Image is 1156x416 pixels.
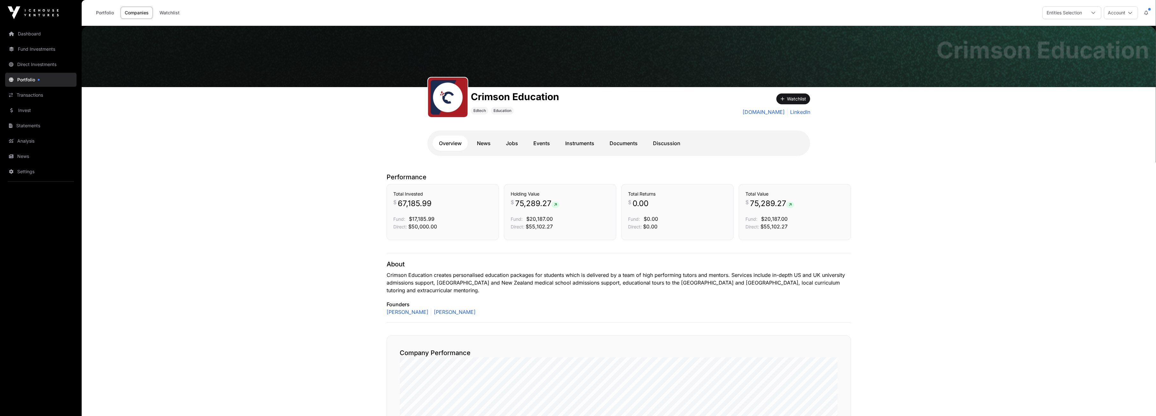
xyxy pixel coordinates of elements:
h1: Crimson Education [471,91,559,102]
a: Overview [433,136,468,151]
h3: Holding Value [511,191,610,197]
h2: Company Performance [400,348,838,357]
span: $ [745,198,749,206]
a: Settings [5,165,77,179]
h3: Total Value [745,191,844,197]
span: $0.00 [643,223,657,230]
h3: Total Invested [393,191,492,197]
span: 0.00 [633,198,648,209]
a: Companies [121,7,153,19]
span: 75,289.27 [515,198,559,209]
a: Events [527,136,556,151]
p: Crimson Education creates personalised education packages for students which is delivered by a te... [387,271,851,294]
span: $0.00 [644,216,658,222]
a: Portfolio [5,73,77,87]
a: Invest [5,103,77,117]
span: $ [393,198,396,206]
button: Watchlist [776,93,810,104]
span: Fund: [511,216,522,222]
span: Direct: [628,224,642,229]
span: Fund: [393,216,405,222]
span: Direct: [745,224,759,229]
a: News [471,136,497,151]
a: [PERSON_NAME] [431,308,476,316]
span: $55,102.27 [526,223,553,230]
span: Direct: [393,224,407,229]
a: LinkedIn [787,108,810,116]
img: Icehouse Ventures Logo [8,6,59,19]
a: Statements [5,119,77,133]
span: Direct: [511,224,524,229]
a: Instruments [559,136,601,151]
a: Portfolio [92,7,118,19]
p: Performance [387,173,851,182]
a: Documents [603,136,644,151]
a: Transactions [5,88,77,102]
span: $20,187.00 [526,216,553,222]
span: $50,000.00 [408,223,437,230]
a: Watchlist [155,7,184,19]
p: About [387,260,851,269]
a: Fund Investments [5,42,77,56]
div: Entities Selection [1043,7,1086,19]
nav: Tabs [433,136,805,151]
a: Discussion [647,136,687,151]
span: Fund: [745,216,757,222]
p: Founders [387,301,851,308]
iframe: Chat Widget [1124,385,1156,416]
span: $ [628,198,631,206]
span: Fund: [628,216,640,222]
span: 67,185.99 [398,198,432,209]
span: $ [511,198,514,206]
a: Jobs [500,136,524,151]
a: Dashboard [5,27,77,41]
a: News [5,149,77,163]
img: Crimson Education [82,26,1156,87]
span: $55,102.27 [760,223,788,230]
span: $20,187.00 [761,216,788,222]
a: Analysis [5,134,77,148]
a: Direct Investments [5,57,77,71]
button: Account [1104,6,1138,19]
span: 75,289.27 [750,198,794,209]
h1: Crimson Education [937,39,1150,62]
h3: Total Returns [628,191,727,197]
span: Edtech [473,108,486,113]
img: unnamed.jpg [431,80,465,115]
span: $17,185.99 [409,216,434,222]
a: [DOMAIN_NAME] [743,108,785,116]
a: [PERSON_NAME] [387,308,428,316]
span: Education [493,108,511,113]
